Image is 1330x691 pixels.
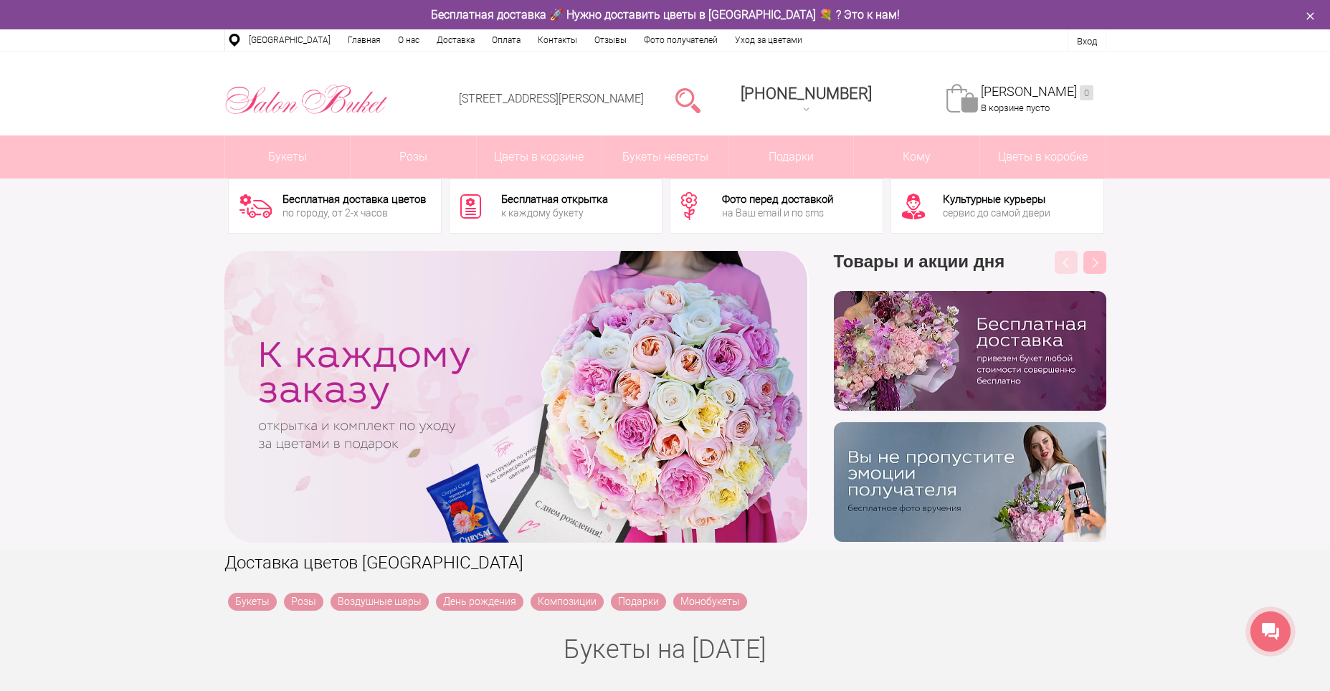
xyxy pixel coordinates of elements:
[228,593,277,611] a: Букеты
[981,103,1050,113] span: В корзине пусто
[224,550,1106,576] h1: Доставка цветов [GEOGRAPHIC_DATA]
[728,135,854,178] a: Подарки
[943,208,1050,218] div: сервис до самой двери
[834,251,1106,291] h3: Товары и акции дня
[564,634,766,664] a: Букеты на [DATE]
[214,7,1117,22] div: Бесплатная доставка 🚀 Нужно доставить цветы в [GEOGRAPHIC_DATA] 💐 ? Это к нам!
[389,29,428,51] a: О нас
[635,29,726,51] a: Фото получателей
[339,29,389,51] a: Главная
[501,194,608,205] div: Бесплатная открытка
[351,135,476,178] a: Розы
[529,29,586,51] a: Контакты
[1080,85,1093,100] ins: 0
[282,194,426,205] div: Бесплатная доставка цветов
[834,291,1106,411] img: hpaj04joss48rwypv6hbykmvk1dj7zyr.png.webp
[741,85,872,103] span: [PHONE_NUMBER]
[834,422,1106,542] img: v9wy31nijnvkfycrkduev4dhgt9psb7e.png.webp
[726,29,811,51] a: Уход за цветами
[436,593,523,611] a: День рождения
[673,593,747,611] a: Монобукеты
[477,135,602,178] a: Цветы в корзине
[602,135,728,178] a: Букеты невесты
[1083,251,1106,274] button: Next
[459,92,644,105] a: [STREET_ADDRESS][PERSON_NAME]
[980,135,1106,178] a: Цветы в коробке
[224,81,389,118] img: Цветы Нижний Новгород
[428,29,483,51] a: Доставка
[981,84,1093,100] a: [PERSON_NAME]
[722,194,833,205] div: Фото перед доставкой
[501,208,608,218] div: к каждому букету
[611,593,666,611] a: Подарки
[331,593,429,611] a: Воздушные шары
[732,80,880,120] a: [PHONE_NUMBER]
[225,135,351,178] a: Букеты
[722,208,833,218] div: на Ваш email и по sms
[1077,36,1097,47] a: Вход
[483,29,529,51] a: Оплата
[531,593,604,611] a: Композиции
[284,593,323,611] a: Розы
[943,194,1050,205] div: Культурные курьеры
[586,29,635,51] a: Отзывы
[854,135,979,178] span: Кому
[240,29,339,51] a: [GEOGRAPHIC_DATA]
[282,208,426,218] div: по городу, от 2-х часов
